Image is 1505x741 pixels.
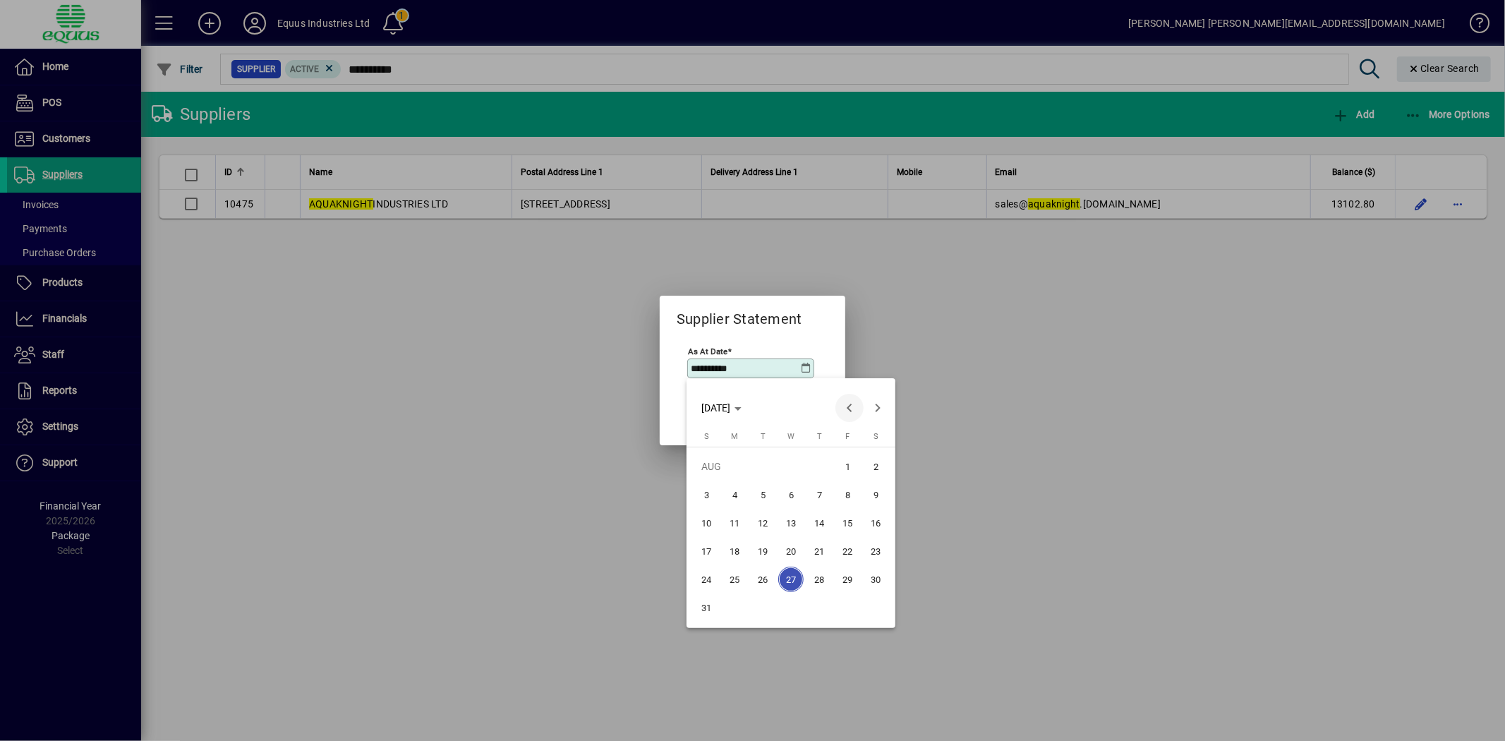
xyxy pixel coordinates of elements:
span: 27 [778,567,804,592]
span: 1 [835,454,860,479]
span: 21 [806,538,832,564]
button: Fri Aug 01 2025 [833,452,862,481]
button: Sun Aug 17 2025 [692,537,720,565]
button: Tue Aug 05 2025 [749,481,777,509]
span: T [817,432,822,441]
button: Mon Aug 11 2025 [720,509,749,537]
span: 3 [694,482,719,507]
button: Tue Aug 12 2025 [749,509,777,537]
span: W [787,432,794,441]
span: 22 [835,538,860,564]
span: 12 [750,510,775,536]
button: Thu Aug 07 2025 [805,481,833,509]
button: Mon Aug 04 2025 [720,481,749,509]
span: 26 [750,567,775,592]
button: Next month [864,394,892,422]
span: 25 [722,567,747,592]
button: Wed Aug 27 2025 [777,565,805,594]
span: 31 [694,595,719,620]
button: Sun Aug 03 2025 [692,481,720,509]
span: 9 [863,482,888,507]
button: Sun Aug 31 2025 [692,594,720,622]
span: M [731,432,738,441]
button: Sat Aug 23 2025 [862,537,890,565]
button: Sat Aug 02 2025 [862,452,890,481]
span: 2 [863,454,888,479]
button: Wed Aug 13 2025 [777,509,805,537]
button: Thu Aug 21 2025 [805,537,833,565]
button: Tue Aug 19 2025 [749,537,777,565]
span: 7 [806,482,832,507]
button: Wed Aug 20 2025 [777,537,805,565]
button: Fri Aug 15 2025 [833,509,862,537]
button: Sun Aug 10 2025 [692,509,720,537]
span: 18 [722,538,747,564]
button: Mon Aug 18 2025 [720,537,749,565]
span: 17 [694,538,719,564]
span: 20 [778,538,804,564]
span: 8 [835,482,860,507]
button: Choose month and year [696,395,747,421]
span: S [874,432,878,441]
span: S [704,432,709,441]
span: 13 [778,510,804,536]
span: 11 [722,510,747,536]
button: Thu Aug 14 2025 [805,509,833,537]
button: Sat Aug 30 2025 [862,565,890,594]
button: Sat Aug 16 2025 [862,509,890,537]
span: 5 [750,482,775,507]
span: 29 [835,567,860,592]
span: 15 [835,510,860,536]
span: F [845,432,850,441]
button: Thu Aug 28 2025 [805,565,833,594]
span: 6 [778,482,804,507]
span: 30 [863,567,888,592]
button: Mon Aug 25 2025 [720,565,749,594]
span: 16 [863,510,888,536]
span: 28 [806,567,832,592]
span: 10 [694,510,719,536]
span: [DATE] [702,402,731,414]
button: Fri Aug 08 2025 [833,481,862,509]
td: AUG [692,452,833,481]
span: T [761,432,766,441]
span: 19 [750,538,775,564]
span: 14 [806,510,832,536]
button: Sat Aug 09 2025 [862,481,890,509]
span: 23 [863,538,888,564]
button: Tue Aug 26 2025 [749,565,777,594]
span: 4 [722,482,747,507]
button: Sun Aug 24 2025 [692,565,720,594]
button: Previous month [835,394,864,422]
button: Fri Aug 29 2025 [833,565,862,594]
span: 24 [694,567,719,592]
button: Fri Aug 22 2025 [833,537,862,565]
button: Wed Aug 06 2025 [777,481,805,509]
